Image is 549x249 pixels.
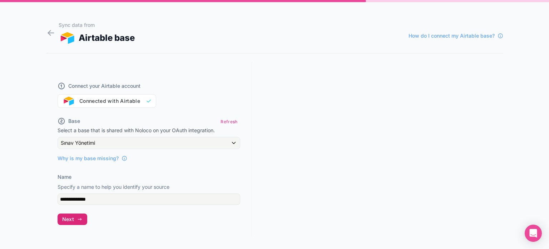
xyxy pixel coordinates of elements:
span: How do I connect my Airtable base? [409,32,495,39]
p: Select a base that is shared with Noloco on your OAuth integration. [58,127,240,134]
span: Next [62,216,74,222]
span: Sınav Yönetimi [61,139,95,147]
button: Refresh [218,116,240,127]
h1: Sync data from [59,21,135,29]
div: Open Intercom Messenger [525,225,542,242]
span: Base [68,118,80,125]
button: Next [58,214,87,225]
a: How do I connect my Airtable base? [409,32,503,39]
span: Connect your Airtable account [68,82,140,90]
div: Airtable base [59,32,135,44]
span: Why is my base missing? [58,155,119,162]
label: Name [58,173,71,181]
button: Sınav Yönetimi [58,137,240,149]
a: Why is my base missing? [58,155,127,162]
img: AIRTABLE [59,32,76,44]
p: Specify a name to help you identify your source [58,183,240,191]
